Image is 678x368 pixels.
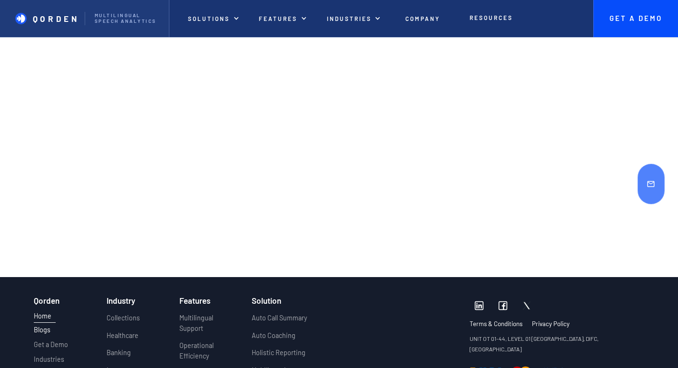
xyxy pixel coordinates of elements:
a: Healthcare [107,330,138,348]
a: Auto Call Summary [252,313,307,330]
a: Multilingual Support [179,313,237,340]
p: Healthcare [107,330,138,340]
p: Industries [34,355,64,363]
p: Resources [470,14,513,21]
p: Blogs [34,326,50,334]
a: Holistic Reporting [252,348,305,365]
a: Blogs [34,326,50,338]
a: Get a Demo [34,340,68,352]
a: Auto Coaching [252,330,295,348]
p: Get a Demo [34,340,68,348]
p: Home [34,311,56,321]
h3: Industry [107,296,135,305]
a: Industries [34,355,64,367]
p: Multilingual Support [179,313,237,333]
h3: Features [179,296,210,305]
p: Terms & Conditions [470,320,522,328]
p: Holistic Reporting [252,348,305,358]
p: Solutions [188,15,230,22]
p: features [259,15,297,22]
p: Auto Call Summary [252,313,307,323]
a: Collections [107,313,140,330]
a: Privacy Policy [532,320,570,334]
h3: Qorden [34,296,59,308]
p: INDUSTRIES [327,15,372,22]
h3: Solution [252,296,281,305]
p: Get A Demo [607,14,664,23]
p: Operational Efficiency [179,340,237,361]
p: Collections [107,313,140,323]
a: Home [34,311,56,323]
p: Company [405,15,440,22]
p: Multilingual Speech analytics [95,13,159,24]
p: Qorden [33,14,79,24]
a: Operational Efficiency [179,340,237,368]
p: Banking [107,348,131,358]
p: Privacy Policy [532,320,570,328]
p: Auto Coaching [252,330,295,340]
a: Banking [107,348,131,365]
strong: UNIT OT 01-44, LEVEL 01 [GEOGRAPHIC_DATA], DIFC, [GEOGRAPHIC_DATA] [470,335,599,352]
a: Terms & Conditions [470,320,532,334]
